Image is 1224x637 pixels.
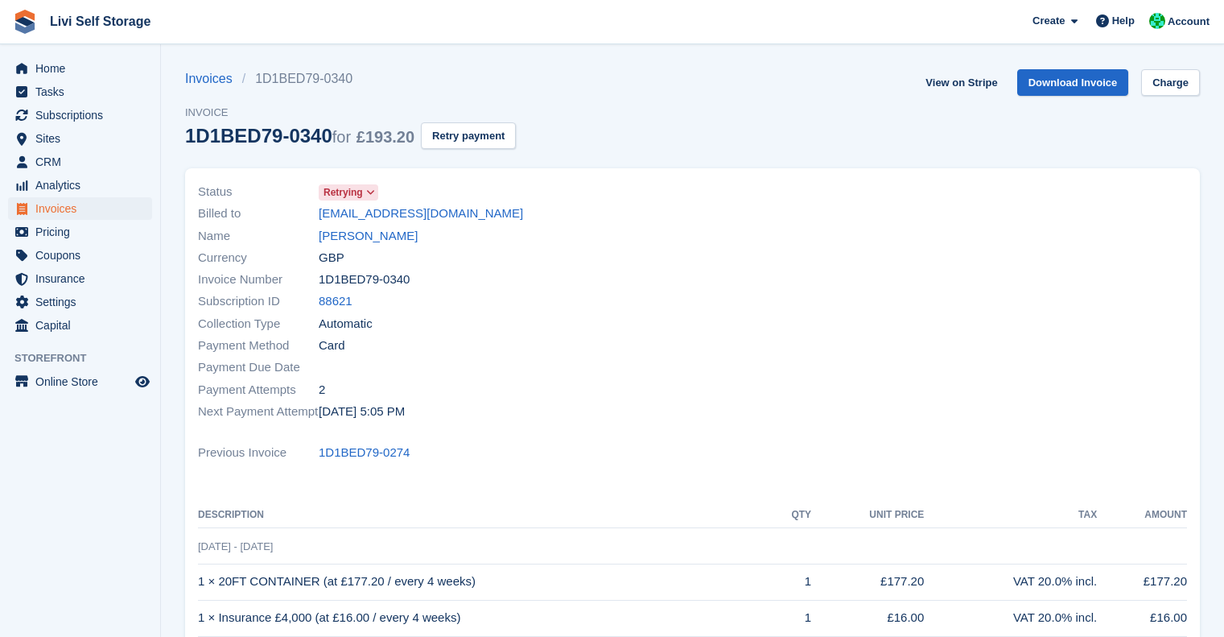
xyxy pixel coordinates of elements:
[13,10,37,34] img: stora-icon-8386f47178a22dfd0bd8f6a31ec36ba5ce8667c1dd55bd0f319d3a0aa187defe.svg
[811,503,924,528] th: Unit Price
[198,540,273,552] span: [DATE] - [DATE]
[8,244,152,267] a: menu
[1149,13,1165,29] img: Joe Robertson
[8,370,152,393] a: menu
[8,291,152,313] a: menu
[770,503,811,528] th: QTY
[185,105,516,121] span: Invoice
[421,122,516,149] button: Retry payment
[35,370,132,393] span: Online Store
[198,271,319,289] span: Invoice Number
[8,221,152,243] a: menu
[1032,13,1065,29] span: Create
[198,205,319,223] span: Billed to
[319,444,410,462] a: 1D1BED79-0274
[1112,13,1135,29] span: Help
[35,221,132,243] span: Pricing
[35,104,132,126] span: Subscriptions
[319,292,352,311] a: 88621
[198,249,319,267] span: Currency
[319,403,405,421] time: 2025-09-04 16:05:32 UTC
[8,81,152,103] a: menu
[35,267,132,290] span: Insurance
[319,227,418,246] a: [PERSON_NAME]
[198,315,319,333] span: Collection Type
[811,564,924,600] td: £177.20
[35,314,132,337] span: Capital
[332,128,351,146] span: for
[14,350,160,366] span: Storefront
[35,151,132,173] span: CRM
[198,227,319,246] span: Name
[198,381,319,399] span: Payment Attempts
[185,125,414,147] div: 1D1BED79-0340
[198,337,319,355] span: Payment Method
[319,249,344,267] span: GBP
[198,358,319,377] span: Payment Due Date
[198,292,319,311] span: Subscription ID
[198,564,770,600] td: 1 × 20FT CONTAINER (at £177.20 / every 4 weeks)
[198,503,770,528] th: Description
[324,185,363,200] span: Retrying
[319,271,410,289] span: 1D1BED79-0340
[198,183,319,201] span: Status
[35,291,132,313] span: Settings
[1097,600,1187,636] td: £16.00
[185,69,242,89] a: Invoices
[8,267,152,290] a: menu
[319,183,378,201] a: Retrying
[319,205,523,223] a: [EMAIL_ADDRESS][DOMAIN_NAME]
[133,372,152,391] a: Preview store
[35,57,132,80] span: Home
[8,57,152,80] a: menu
[1168,14,1210,30] span: Account
[185,69,516,89] nav: breadcrumbs
[924,503,1097,528] th: Tax
[1097,503,1187,528] th: Amount
[1097,564,1187,600] td: £177.20
[8,314,152,337] a: menu
[8,151,152,173] a: menu
[198,600,770,636] td: 1 × Insurance £4,000 (at £16.00 / every 4 weeks)
[198,403,319,421] span: Next Payment Attempt
[319,337,345,355] span: Card
[356,128,414,146] span: £193.20
[8,104,152,126] a: menu
[8,197,152,220] a: menu
[1017,69,1129,96] a: Download Invoice
[319,315,373,333] span: Automatic
[35,197,132,220] span: Invoices
[924,609,1097,627] div: VAT 20.0% incl.
[770,600,811,636] td: 1
[43,8,157,35] a: Livi Self Storage
[1141,69,1200,96] a: Charge
[35,81,132,103] span: Tasks
[924,573,1097,591] div: VAT 20.0% incl.
[811,600,924,636] td: £16.00
[8,174,152,196] a: menu
[35,174,132,196] span: Analytics
[8,127,152,150] a: menu
[319,381,325,399] span: 2
[198,444,319,462] span: Previous Invoice
[35,244,132,267] span: Coupons
[919,69,1004,96] a: View on Stripe
[770,564,811,600] td: 1
[35,127,132,150] span: Sites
